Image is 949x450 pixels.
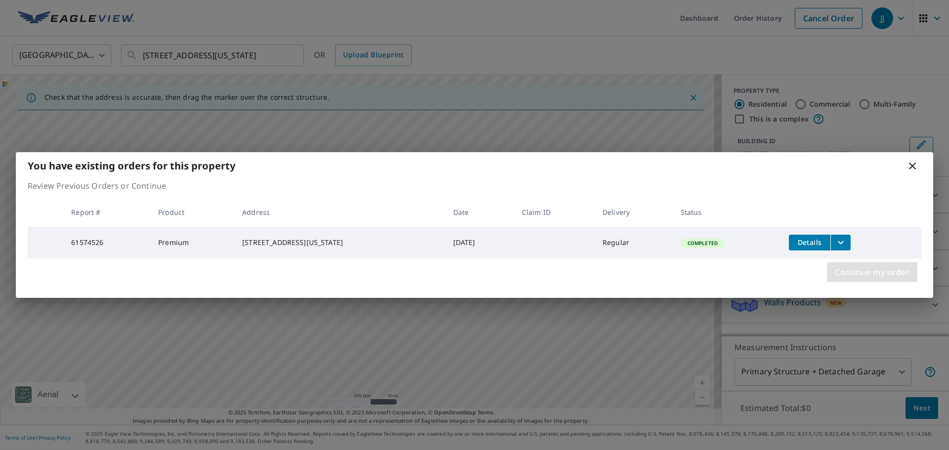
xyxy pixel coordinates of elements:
button: Continue my order [827,262,917,282]
th: Claim ID [514,198,595,227]
button: detailsBtn-61574526 [789,235,830,250]
div: [STREET_ADDRESS][US_STATE] [242,238,437,247]
th: Address [234,198,445,227]
th: Product [150,198,234,227]
td: [DATE] [445,227,514,258]
th: Date [445,198,514,227]
b: You have existing orders for this property [28,159,235,172]
th: Report # [63,198,150,227]
span: Completed [682,240,724,246]
td: Premium [150,227,234,258]
span: Continue my order [835,265,909,279]
th: Status [673,198,781,227]
th: Delivery [595,198,673,227]
span: Details [795,238,824,247]
td: Regular [595,227,673,258]
p: Review Previous Orders or Continue [28,180,921,192]
td: 61574526 [63,227,150,258]
button: filesDropdownBtn-61574526 [830,235,851,250]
